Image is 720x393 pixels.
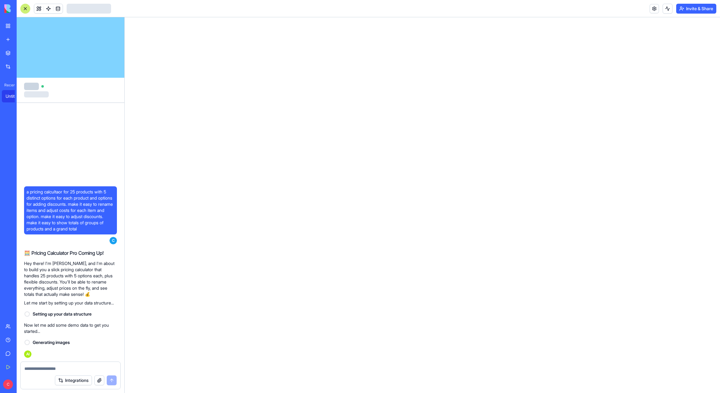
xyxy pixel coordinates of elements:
a: Untitled App [2,90,27,102]
span: Generating images [33,339,70,345]
button: Invite & Share [676,4,716,14]
p: Now let me add some demo data to get you started... [24,322,117,334]
span: C [110,237,117,244]
p: Let me start by setting up your data structure... [24,300,117,306]
button: Integrations [55,375,92,385]
p: Hey there! I'm [PERSON_NAME], and I'm about to build you a slick pricing calculator that handles ... [24,260,117,297]
span: a pricing calcultaor for 25 products with 5 distinct options for each product and options for add... [27,189,114,232]
span: Setting up your data structure [33,311,92,317]
span: C [3,379,13,389]
div: Untitled App [6,93,23,99]
span: AI [24,350,31,358]
h2: 🧮 Pricing Calculator Pro Coming Up! [24,249,117,257]
img: logo [4,4,43,13]
span: Recent [2,83,15,88]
